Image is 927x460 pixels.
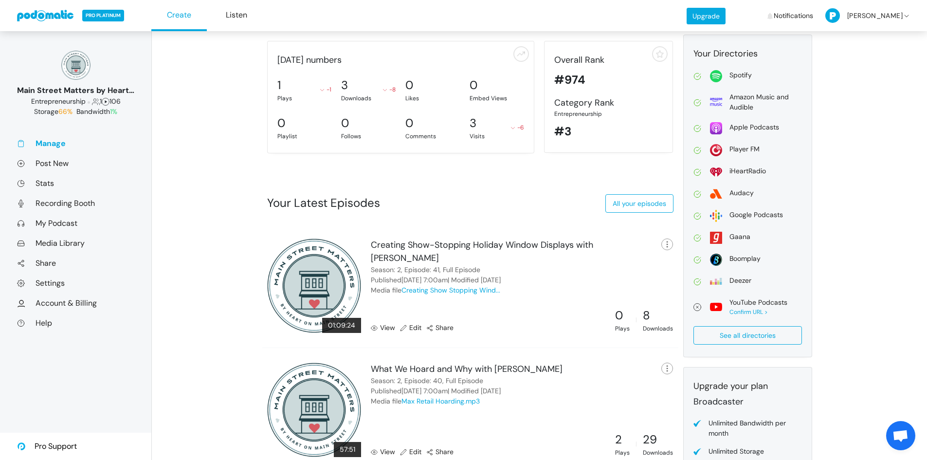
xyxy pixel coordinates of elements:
[92,97,100,106] span: Followers
[825,1,910,30] a: [PERSON_NAME]
[17,258,134,268] a: Share
[729,166,766,176] div: iHeartRadio
[371,323,395,333] a: View
[470,76,477,94] div: 0
[401,397,480,405] a: Max Retail Hoarding.mp3
[643,307,673,324] div: 8
[17,96,134,107] div: 1 106
[371,396,480,406] div: Media file
[636,315,637,324] div: |
[267,363,362,457] img: 300x300_17130234.png
[322,318,361,333] div: 01:09:24
[693,210,802,222] a: Google Podcasts
[693,380,802,393] div: Upgrade your plan
[693,166,802,178] a: iHeartRadio
[710,210,722,222] img: google-2dbf3626bd965f54f93204bbf7eeb1470465527e396fa5b4ad72d911f40d0c40.svg
[693,395,802,408] div: Broadcaster
[470,114,476,132] div: 3
[554,71,663,89] div: #974
[710,276,722,288] img: deezer-17854ec532559b166877d7d89d3279c345eec2f597ff2478aebf0db0746bb0cd.svg
[693,276,802,288] a: Deezer
[17,238,134,248] a: Media Library
[693,297,802,316] a: YouTube Podcasts Confirm URL >
[470,94,524,103] div: Embed Views
[110,107,117,116] span: 1%
[405,132,460,141] div: Comments
[61,51,91,80] img: 150x150_17130234.png
[31,97,86,106] span: Business: Entrepreneurship
[17,85,134,96] div: Main Street Matters by Heart on [GEOGRAPHIC_DATA]
[341,114,349,132] div: 0
[76,107,117,116] span: Bandwidth
[102,97,109,106] span: Episodes
[400,323,421,333] a: Edit
[273,54,529,67] div: [DATE] numbers
[687,8,726,24] a: Upgrade
[371,275,501,285] div: Published | Modified [DATE]
[729,70,752,80] div: Spotify
[341,76,348,94] div: 3
[17,278,134,288] a: Settings
[825,8,840,23] img: P-50-ab8a3cff1f42e3edaa744736fdbd136011fc75d0d07c0e6946c3d5a70d29199b.png
[710,96,722,108] img: amazon-69639c57110a651e716f65801135d36e6b1b779905beb0b1c95e1d99d62ebab9.svg
[605,194,673,213] a: All your episodes
[643,448,673,457] div: Downloads
[709,418,802,439] div: Unlimited Bandwidth per month
[267,194,380,212] div: Your Latest Episodes
[17,218,134,228] a: My Podcast
[401,286,500,294] a: Creating Show Stopping Wind...
[17,178,134,188] a: Stats
[554,96,663,110] div: Category Rank
[371,447,395,457] a: View
[729,308,787,316] div: Confirm URL >
[371,239,604,265] div: Creating Show-Stopping Holiday Window Displays with [PERSON_NAME]
[693,70,802,82] a: Spotify
[405,76,413,94] div: 0
[17,318,134,328] a: Help
[643,324,673,333] div: Downloads
[277,132,332,141] div: Playlist
[17,433,77,460] a: Pro Support
[426,323,454,333] a: Share
[17,158,134,168] a: Post New
[209,0,264,31] a: Listen
[693,47,802,60] div: Your Directories
[383,85,396,94] div: -8
[693,188,802,200] a: Audacy
[693,232,802,244] a: Gaana
[729,210,783,220] div: Google Podcasts
[693,254,802,266] a: Boomplay
[426,447,454,457] a: Share
[341,94,396,103] div: Downloads
[729,297,787,308] div: YouTube Podcasts
[320,85,331,94] div: -1
[693,92,802,112] a: Amazon Music and Audible
[709,446,764,457] div: Unlimited Storage
[371,386,501,396] div: Published | Modified [DATE]
[151,0,207,31] a: Create
[341,132,396,141] div: Follows
[729,92,802,112] div: Amazon Music and Audible
[729,254,761,264] div: Boomplay
[710,232,722,244] img: gaana-acdc428d6f3a8bcf3dfc61bc87d1a5ed65c1dda5025f5609f03e44ab3dd96560.svg
[400,447,421,457] a: Edit
[34,107,74,116] span: Storage
[615,324,630,333] div: Plays
[371,265,480,275] div: Season: 2, Episode: 41, Full Episode
[554,110,663,118] div: Entrepreneurship
[710,122,722,134] img: apple-26106266178e1f815f76c7066005aa6211188c2910869e7447b8cdd3a6512788.svg
[643,431,673,448] div: 29
[710,70,722,82] img: spotify-814d7a4412f2fa8a87278c8d4c03771221523d6a641bdc26ea993aaf80ac4ffe.svg
[405,114,413,132] div: 0
[401,386,448,395] time: September 29, 2025 7:00am
[615,431,630,448] div: 2
[729,232,750,242] div: Gaana
[371,363,563,376] div: What We Hoard and Why with [PERSON_NAME]
[729,276,751,286] div: Deezer
[710,166,722,178] img: i_heart_radio-0fea502c98f50158959bea423c94b18391c60ffcc3494be34c3ccd60b54f1ade.svg
[847,1,903,30] span: [PERSON_NAME]
[371,376,483,386] div: Season: 2, Episode: 40, Full Episode
[17,298,134,308] a: Account & Billing
[401,276,448,284] time: October 2, 2025 7:00am
[710,188,722,200] img: audacy-5d0199fadc8dc77acc7c395e9e27ef384d0cbdead77bf92d3603ebf283057071.svg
